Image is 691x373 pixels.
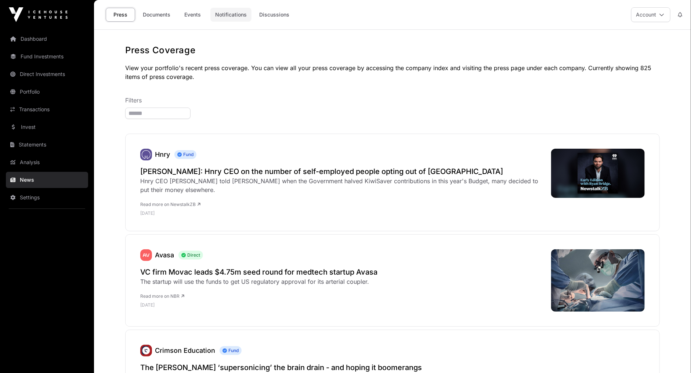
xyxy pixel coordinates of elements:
[140,177,544,194] div: Hnry CEO [PERSON_NAME] told [PERSON_NAME] when the Government halved KiwiSaver contributions in t...
[140,149,152,160] a: Hnry
[6,137,88,153] a: Statements
[140,166,544,177] a: [PERSON_NAME]: Hnry CEO on the number of self-employed people opting out of [GEOGRAPHIC_DATA]
[178,251,203,260] span: Direct
[140,267,377,277] a: VC firm Movac leads $4.75m seed round for medtech startup Avasa
[140,210,544,216] p: [DATE]
[140,345,152,356] a: Crimson Education
[6,48,88,65] a: Fund Investments
[6,66,88,82] a: Direct Investments
[210,8,252,22] a: Notifications
[654,338,691,373] iframe: Chat Widget
[6,154,88,170] a: Analysis
[6,84,88,100] a: Portfolio
[6,101,88,117] a: Transactions
[140,249,152,261] img: SVGs_Avana.svg
[140,362,645,373] a: The [PERSON_NAME] ‘supersonicing’ the brain drain - and hoping it boomerangs
[138,8,175,22] a: Documents
[155,251,174,259] a: Avasa
[631,7,670,22] button: Account
[140,293,184,299] a: Read more on NBR
[140,302,377,308] p: [DATE]
[140,345,152,356] img: unnamed.jpg
[6,189,88,206] a: Settings
[106,8,135,22] a: Press
[551,249,645,312] img: surgery_hospital_shutterstock_2479393329_8909.jpeg
[140,277,377,286] div: The startup will use the funds to get US regulatory approval for its arterial coupler.
[254,8,294,22] a: Discussions
[140,249,152,261] a: Avasa
[140,202,200,207] a: Read more on NewstalkZB
[551,149,645,198] img: image.jpg
[125,44,660,56] h1: Press Coverage
[178,8,207,22] a: Events
[6,119,88,135] a: Invest
[220,346,242,355] span: Fund
[6,172,88,188] a: News
[6,31,88,47] a: Dashboard
[174,150,196,159] span: Fund
[155,151,170,158] a: Hnry
[9,7,68,22] img: Icehouse Ventures Logo
[155,347,215,354] a: Crimson Education
[125,64,660,81] p: View your portfolio's recent press coverage. You can view all your press coverage by accessing th...
[125,96,660,105] p: Filters
[140,149,152,160] img: Hnry.svg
